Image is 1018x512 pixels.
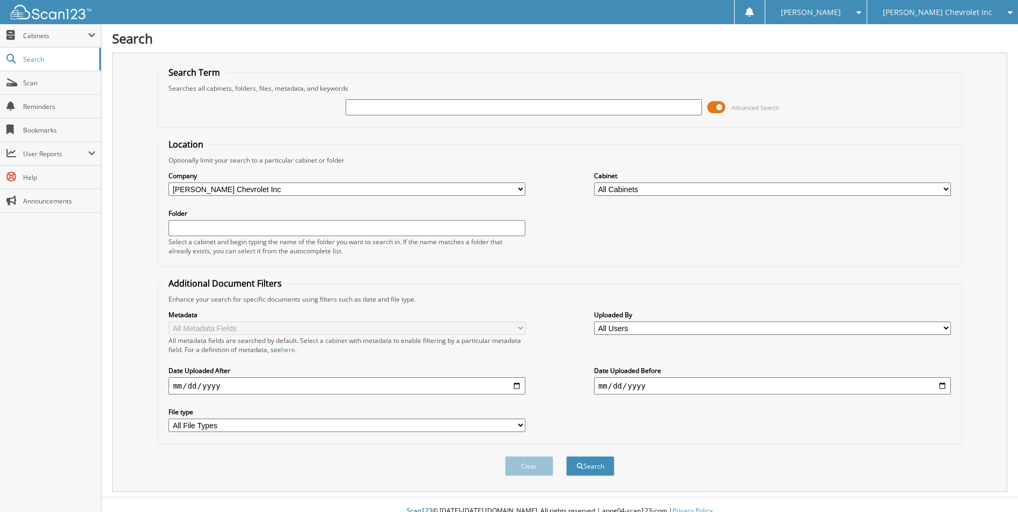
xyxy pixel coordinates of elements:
[169,171,525,180] label: Company
[169,377,525,394] input: start
[505,456,553,476] button: Clear
[594,366,951,375] label: Date Uploaded Before
[169,237,525,255] div: Select a cabinet and begin typing the name of the folder you want to search in. If the name match...
[23,149,88,158] span: User Reports
[23,126,96,135] span: Bookmarks
[169,407,525,416] label: File type
[169,310,525,319] label: Metadata
[163,156,956,165] div: Optionally limit your search to a particular cabinet or folder
[731,104,779,112] span: Advanced Search
[169,336,525,354] div: All metadata fields are searched by default. Select a cabinet with metadata to enable filtering b...
[163,84,956,93] div: Searches all cabinets, folders, files, metadata, and keywords
[566,456,614,476] button: Search
[883,9,992,16] span: [PERSON_NAME] Chevrolet Inc
[281,345,295,354] a: here
[23,173,96,182] span: Help
[23,78,96,87] span: Scan
[163,67,225,78] legend: Search Term
[594,171,951,180] label: Cabinet
[163,295,956,304] div: Enhance your search for specific documents using filters such as date and file type.
[594,310,951,319] label: Uploaded By
[163,277,287,289] legend: Additional Document Filters
[23,196,96,206] span: Announcements
[11,5,91,19] img: scan123-logo-white.svg
[781,9,841,16] span: [PERSON_NAME]
[169,209,525,218] label: Folder
[163,138,209,150] legend: Location
[112,30,1007,47] h1: Search
[169,366,525,375] label: Date Uploaded After
[23,102,96,111] span: Reminders
[23,55,94,64] span: Search
[594,377,951,394] input: end
[23,31,88,40] span: Cabinets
